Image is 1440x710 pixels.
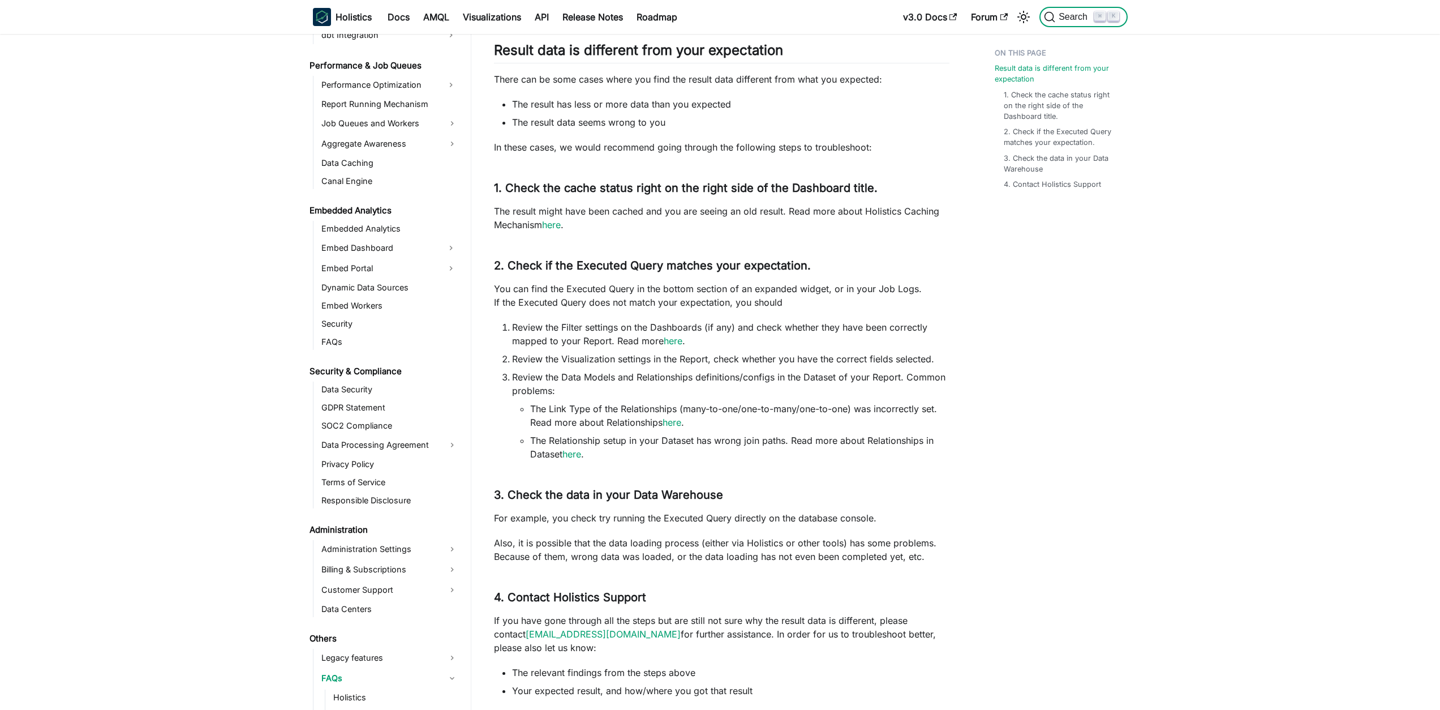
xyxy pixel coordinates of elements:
[318,540,461,558] a: Administration Settings
[1039,7,1127,27] button: Search (Command+K)
[318,280,461,296] a: Dynamic Data Sources
[381,8,416,26] a: Docs
[318,239,441,257] a: Embed Dashboard
[896,8,964,26] a: v3.0 Docs
[318,334,461,350] a: FAQs
[1004,153,1116,174] a: 3. Check the data in your Data Warehouse
[318,456,461,472] a: Privacy Policy
[318,173,461,189] a: Canal Engine
[318,400,461,416] a: GDPR Statement
[306,363,461,379] a: Security & Compliance
[530,402,949,429] li: The Link Type of the Relationships (many-to-one/one-to-many/one-to-one) was incorrectly set. Read...
[664,335,682,347] a: here
[441,239,461,257] button: Expand sidebar category 'Embed Dashboard'
[494,488,949,502] h3: 3. Check the data in your Data Warehouse
[336,10,372,24] b: Holistics
[512,684,949,698] li: Your expected result, and how/where you got that result
[494,591,949,605] h3: 4. Contact Holistics Support
[512,370,949,461] li: Review the Data Models and Relationships definitions/configs in the Dataset of your Report. Commo...
[494,259,949,273] h3: 2. Check if the Executed Query matches your expectation.
[494,181,949,195] h3: 1. Check the cache status right on the right side of the Dashboard title.
[318,114,461,132] a: Job Queues and Workers
[494,614,949,655] p: If you have gone through all the steps but are still not sure why the result data is different, p...
[995,63,1121,84] a: Result data is different from your expectation
[318,259,441,277] a: Embed Portal
[318,316,461,332] a: Security
[318,601,461,617] a: Data Centers
[318,418,461,434] a: SOC2 Compliance
[318,26,441,44] a: dbt Integration
[494,140,949,154] p: In these cases, we would recommend going through the following steps to troubleshoot:
[530,434,949,461] li: The Relationship setup in your Dataset has wrong join paths. Read more about Relationships in Dat...
[318,135,461,153] a: Aggregate Awareness
[494,511,949,525] p: For example, you check try running the Executed Query directly on the database console.
[313,8,372,26] a: HolisticsHolistics
[494,204,949,232] p: The result might have been cached and you are seeing an old result. Read more about Holistics Cac...
[441,26,461,44] button: Expand sidebar category 'dbt Integration'
[1055,12,1094,22] span: Search
[542,219,561,230] a: here
[306,631,461,647] a: Others
[318,669,461,687] a: FAQs
[313,8,331,26] img: Holistics
[441,76,461,94] button: Expand sidebar category 'Performance Optimization'
[318,382,461,397] a: Data Security
[306,58,461,74] a: Performance & Job Queues
[330,690,461,705] a: Holistics
[494,536,949,563] p: Also, it is possible that the data loading process (either via Holistics or other tools) has some...
[318,581,461,599] a: Customer Support
[556,8,630,26] a: Release Notes
[318,298,461,314] a: Embed Workers
[441,259,461,277] button: Expand sidebar category 'Embed Portal'
[318,436,461,454] a: Data Processing Agreement
[512,666,949,679] li: The relevant findings from the steps above
[306,522,461,538] a: Administration
[318,649,461,667] a: Legacy features
[526,628,681,640] a: [EMAIL_ADDRESS][DOMAIN_NAME]
[318,221,461,237] a: Embedded Analytics
[494,72,949,86] p: There can be some cases where you find the result data different from what you expected:
[528,8,556,26] a: API
[1015,8,1033,26] button: Switch between dark and light mode (currently light mode)
[1004,126,1116,148] a: 2. Check if the Executed Query matches your expectation.
[512,320,949,348] li: Review the Filter settings on the Dashboards (if any) and check whether they have been correctly ...
[1004,89,1116,122] a: 1. Check the cache status right on the right side of the Dashboard title.
[562,448,581,460] a: here
[318,155,461,171] a: Data Caching
[512,97,949,111] li: The result has less or more data than you expected
[318,96,461,112] a: Report Running Mechanism
[964,8,1015,26] a: Forum
[416,8,456,26] a: AMQL
[318,474,461,490] a: Terms of Service
[512,116,949,129] li: The result data seems wrong to you
[663,417,681,428] a: here
[306,203,461,219] a: Embedded Analytics
[512,352,949,366] li: Review the Visualization settings in the Report, check whether you have the correct fields selected.
[494,282,949,309] p: You can find the Executed Query in the bottom section of an expanded widget, or in your Job Logs....
[630,8,684,26] a: Roadmap
[1004,179,1101,190] a: 4. Contact Holistics Support
[318,493,461,508] a: Responsible Disclosure
[1108,11,1119,22] kbd: K
[494,42,949,63] h2: Result data is different from your expectation
[302,34,471,710] nav: Docs sidebar
[456,8,528,26] a: Visualizations
[1094,11,1106,22] kbd: ⌘
[318,76,441,94] a: Performance Optimization
[318,561,461,579] a: Billing & Subscriptions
